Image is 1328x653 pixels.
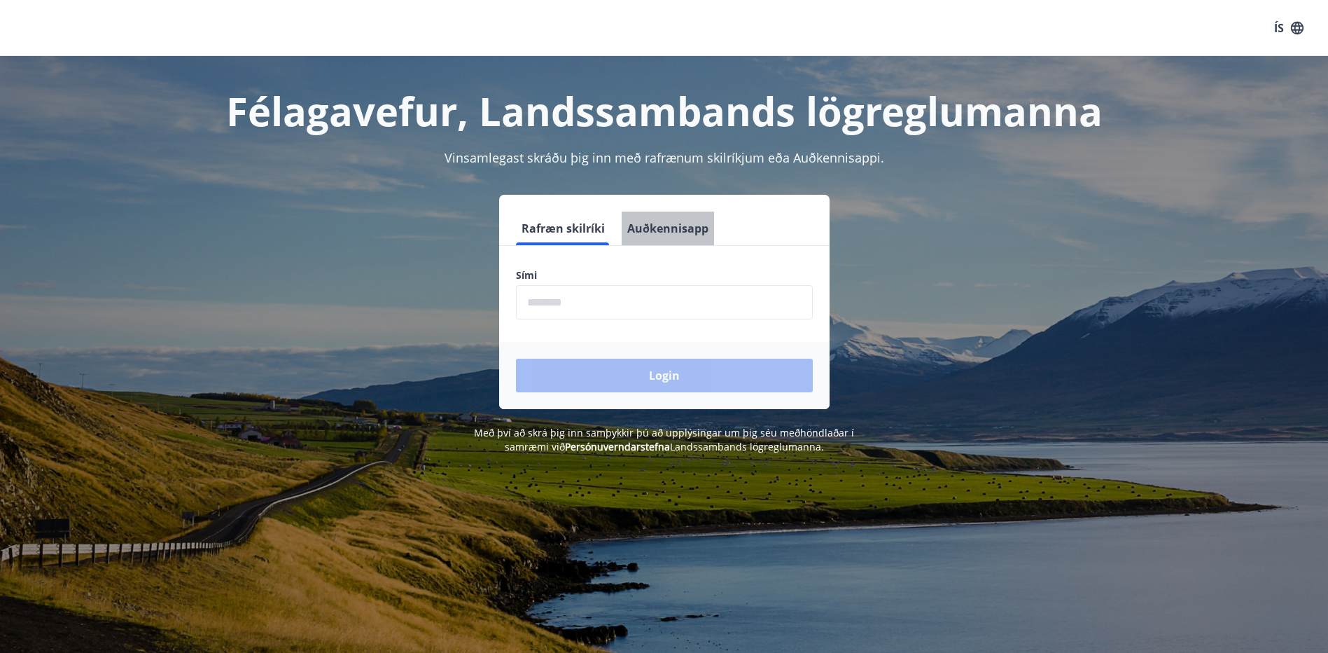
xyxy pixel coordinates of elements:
span: Með því að skrá þig inn samþykkir þú að upplýsingar um þig séu meðhöndlaðar í samræmi við Landssa... [474,426,854,453]
button: Rafræn skilríki [516,212,610,245]
span: Vinsamlegast skráðu þig inn með rafrænum skilríkjum eða Auðkennisappi. [445,149,884,166]
label: Sími [516,268,813,282]
a: Persónuverndarstefna [565,440,670,453]
button: Auðkennisapp [622,212,714,245]
h1: Félagavefur, Landssambands lögreglumanna [177,84,1152,137]
button: ÍS [1266,15,1311,41]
